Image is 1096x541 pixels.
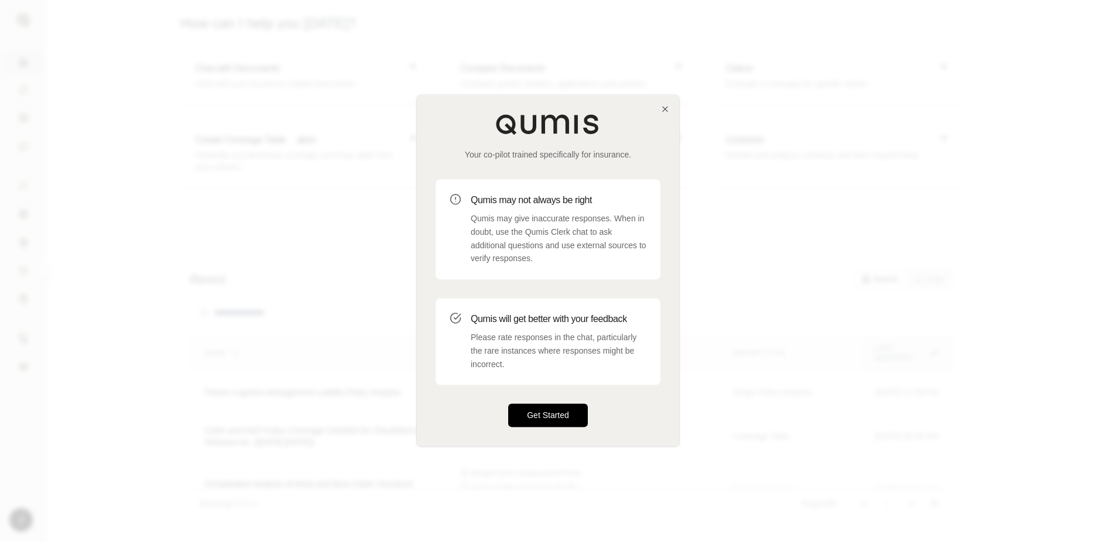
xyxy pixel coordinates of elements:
img: Qumis Logo [495,114,601,135]
button: Get Started [508,404,588,427]
h3: Qumis will get better with your feedback [471,312,646,326]
p: Qumis may give inaccurate responses. When in doubt, use the Qumis Clerk chat to ask additional qu... [471,212,646,265]
p: Your co-pilot trained specifically for insurance. [436,149,660,160]
p: Please rate responses in the chat, particularly the rare instances where responses might be incor... [471,331,646,371]
h3: Qumis may not always be right [471,193,646,207]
